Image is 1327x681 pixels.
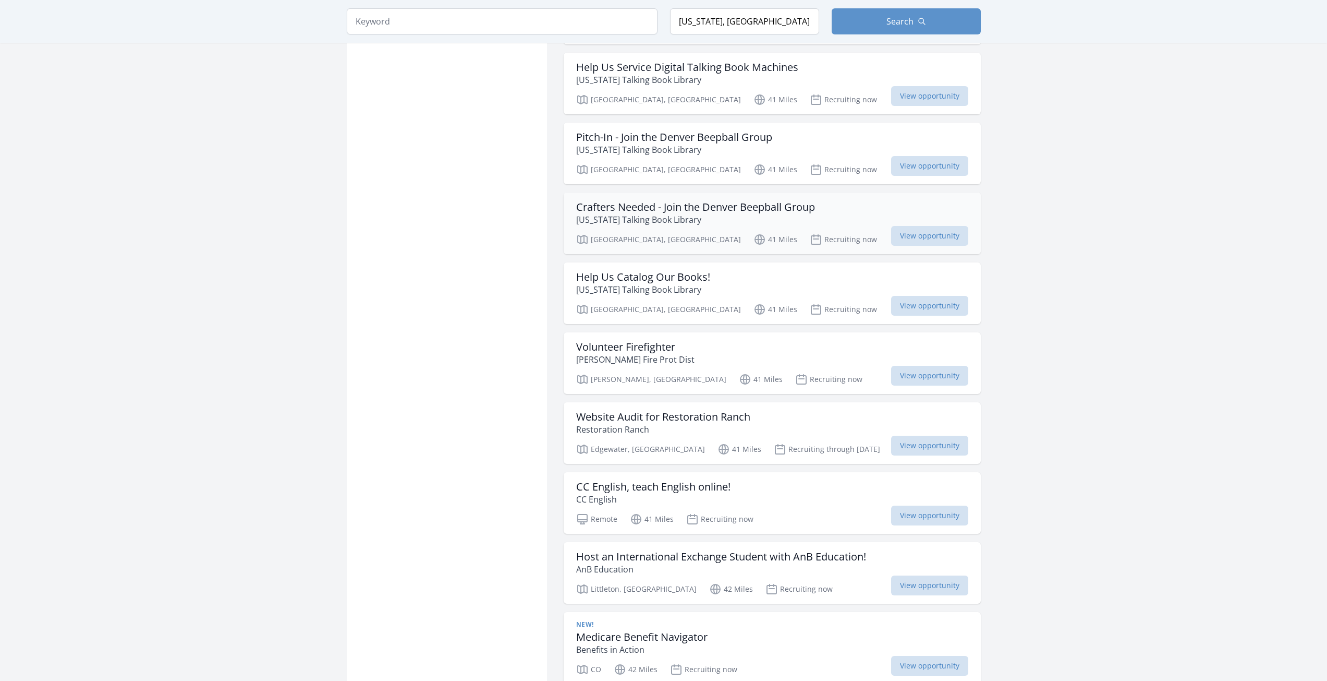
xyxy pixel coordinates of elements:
[891,296,968,316] span: View opportunity
[576,373,726,386] p: [PERSON_NAME], [GEOGRAPHIC_DATA]
[576,341,695,353] h3: Volunteer Firefighter
[576,563,866,576] p: AnB Education
[709,583,753,595] p: 42 Miles
[891,226,968,246] span: View opportunity
[891,576,968,595] span: View opportunity
[576,443,705,456] p: Edgewater, [GEOGRAPHIC_DATA]
[576,74,798,86] p: [US_STATE] Talking Book Library
[576,493,731,506] p: CC English
[576,513,617,525] p: Remote
[576,131,772,144] h3: Pitch-In - Join the Denver Beepball Group
[891,506,968,525] span: View opportunity
[686,513,753,525] p: Recruiting now
[891,86,968,106] span: View opportunity
[832,8,981,34] button: Search
[576,93,741,106] p: [GEOGRAPHIC_DATA], [GEOGRAPHIC_DATA]
[564,53,981,114] a: Help Us Service Digital Talking Book Machines [US_STATE] Talking Book Library [GEOGRAPHIC_DATA], ...
[576,663,601,676] p: CO
[717,443,761,456] p: 41 Miles
[576,631,708,643] h3: Medicare Benefit Navigator
[576,201,815,213] h3: Crafters Needed - Join the Denver Beepball Group
[347,8,658,34] input: Keyword
[753,163,797,176] p: 41 Miles
[564,332,981,394] a: Volunteer Firefighter [PERSON_NAME] Fire Prot Dist [PERSON_NAME], [GEOGRAPHIC_DATA] 41 Miles Recr...
[810,93,877,106] p: Recruiting now
[576,283,710,296] p: [US_STATE] Talking Book Library
[576,303,741,316] p: [GEOGRAPHIC_DATA], [GEOGRAPHIC_DATA]
[564,472,981,534] a: CC English, teach English online! CC English Remote 41 Miles Recruiting now View opportunity
[576,233,741,246] p: [GEOGRAPHIC_DATA], [GEOGRAPHIC_DATA]
[576,411,750,423] h3: Website Audit for Restoration Ranch
[810,233,877,246] p: Recruiting now
[670,663,737,676] p: Recruiting now
[564,542,981,604] a: Host an International Exchange Student with AnB Education! AnB Education Littleton, [GEOGRAPHIC_D...
[753,233,797,246] p: 41 Miles
[564,123,981,184] a: Pitch-In - Join the Denver Beepball Group [US_STATE] Talking Book Library [GEOGRAPHIC_DATA], [GEO...
[739,373,783,386] p: 41 Miles
[670,8,819,34] input: Location
[810,303,877,316] p: Recruiting now
[891,436,968,456] span: View opportunity
[630,513,674,525] p: 41 Miles
[576,213,815,226] p: [US_STATE] Talking Book Library
[753,93,797,106] p: 41 Miles
[891,156,968,176] span: View opportunity
[564,262,981,324] a: Help Us Catalog Our Books! [US_STATE] Talking Book Library [GEOGRAPHIC_DATA], [GEOGRAPHIC_DATA] 4...
[576,144,772,156] p: [US_STATE] Talking Book Library
[891,366,968,386] span: View opportunity
[774,443,880,456] p: Recruiting through [DATE]
[576,271,710,283] h3: Help Us Catalog Our Books!
[765,583,833,595] p: Recruiting now
[795,373,862,386] p: Recruiting now
[886,15,914,28] span: Search
[576,551,866,563] h3: Host an International Exchange Student with AnB Education!
[810,163,877,176] p: Recruiting now
[576,353,695,366] p: [PERSON_NAME] Fire Prot Dist
[891,656,968,676] span: View opportunity
[576,620,594,629] span: New!
[576,163,741,176] p: [GEOGRAPHIC_DATA], [GEOGRAPHIC_DATA]
[576,481,731,493] h3: CC English, teach English online!
[753,303,797,316] p: 41 Miles
[576,423,750,436] p: Restoration Ranch
[576,643,708,656] p: Benefits in Action
[564,402,981,464] a: Website Audit for Restoration Ranch Restoration Ranch Edgewater, [GEOGRAPHIC_DATA] 41 Miles Recru...
[614,663,658,676] p: 42 Miles
[576,61,798,74] h3: Help Us Service Digital Talking Book Machines
[564,193,981,254] a: Crafters Needed - Join the Denver Beepball Group [US_STATE] Talking Book Library [GEOGRAPHIC_DATA...
[576,583,697,595] p: Littleton, [GEOGRAPHIC_DATA]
